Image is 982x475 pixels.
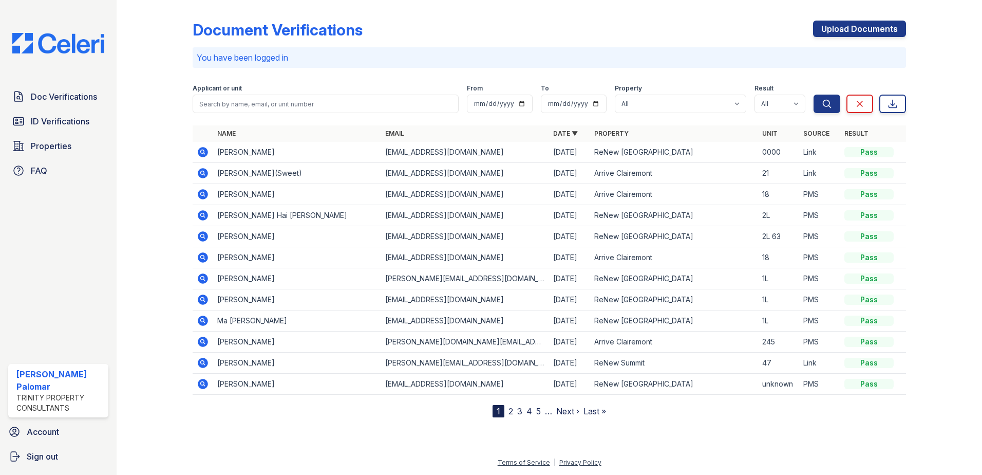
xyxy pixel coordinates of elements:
td: [DATE] [549,184,590,205]
td: [PERSON_NAME] [213,247,381,268]
td: [DATE] [549,289,590,310]
td: PMS [799,332,840,353]
td: 0000 [758,142,799,163]
img: CE_Logo_Blue-a8612792a0a2168367f1c8372b55b34899dd931a85d93a1a3d3e32e68fde9ad4.png [4,33,112,53]
label: Property [615,84,642,93]
a: Property [594,130,629,137]
span: FAQ [31,165,47,177]
a: Result [844,130,868,137]
td: Link [799,163,840,184]
td: [DATE] [549,310,590,332]
td: 1L [758,310,799,332]
div: Pass [844,295,894,305]
td: [EMAIL_ADDRESS][DOMAIN_NAME] [381,205,549,226]
td: [DATE] [549,142,590,163]
td: [DATE] [549,353,590,374]
div: Trinity Property Consultants [16,393,104,413]
td: [EMAIL_ADDRESS][DOMAIN_NAME] [381,289,549,310]
td: [PERSON_NAME] [213,142,381,163]
td: unknown [758,374,799,395]
td: PMS [799,289,840,310]
td: Arrive Clairemont [590,332,758,353]
button: Sign out [4,446,112,467]
div: Pass [844,189,894,199]
div: Pass [844,337,894,347]
td: [DATE] [549,163,590,184]
td: [DATE] [549,205,590,226]
a: Next › [556,406,579,416]
input: Search by name, email, or unit number [193,95,459,113]
td: [PERSON_NAME][DOMAIN_NAME][EMAIL_ADDRESS][PERSON_NAME][DOMAIN_NAME] [381,332,549,353]
div: Document Verifications [193,21,363,39]
td: [PERSON_NAME] Hai [PERSON_NAME] [213,205,381,226]
div: Pass [844,147,894,157]
td: 18 [758,247,799,268]
td: ReNew Summit [590,353,758,374]
td: ReNew [GEOGRAPHIC_DATA] [590,268,758,289]
a: Date ▼ [553,130,578,137]
td: 245 [758,332,799,353]
div: Pass [844,210,894,221]
td: Arrive Clairemont [590,163,758,184]
td: 21 [758,163,799,184]
div: Pass [844,252,894,263]
label: From [467,84,483,93]
a: Doc Verifications [8,86,108,107]
p: You have been logged in [197,51,902,64]
label: To [541,84,549,93]
td: 47 [758,353,799,374]
a: Upload Documents [813,21,906,37]
td: [DATE] [549,247,590,268]
td: PMS [799,205,840,226]
a: FAQ [8,160,108,181]
a: Last » [583,406,606,416]
td: [DATE] [549,268,590,289]
td: ReNew [GEOGRAPHIC_DATA] [590,142,758,163]
td: [PERSON_NAME] [213,353,381,374]
iframe: chat widget [939,434,972,465]
div: 1 [493,405,504,417]
a: Terms of Service [498,459,550,466]
td: PMS [799,374,840,395]
a: 4 [526,406,532,416]
td: [PERSON_NAME] [213,374,381,395]
td: [EMAIL_ADDRESS][DOMAIN_NAME] [381,226,549,247]
td: [DATE] [549,374,590,395]
a: ID Verifications [8,111,108,132]
div: Pass [844,379,894,389]
td: 1L [758,268,799,289]
td: [DATE] [549,226,590,247]
div: Pass [844,273,894,284]
span: ID Verifications [31,115,89,127]
td: [EMAIL_ADDRESS][DOMAIN_NAME] [381,163,549,184]
td: Link [799,353,840,374]
td: ReNew [GEOGRAPHIC_DATA] [590,205,758,226]
td: 18 [758,184,799,205]
span: … [545,405,552,417]
td: PMS [799,268,840,289]
td: [EMAIL_ADDRESS][DOMAIN_NAME] [381,247,549,268]
td: Arrive Clairemont [590,184,758,205]
label: Result [754,84,773,93]
td: ReNew [GEOGRAPHIC_DATA] [590,310,758,332]
td: ReNew [GEOGRAPHIC_DATA] [590,374,758,395]
label: Applicant or unit [193,84,242,93]
a: Name [217,130,236,137]
div: Pass [844,168,894,178]
td: 1L [758,289,799,310]
td: 2L 63 [758,226,799,247]
td: [PERSON_NAME][EMAIL_ADDRESS][DOMAIN_NAME] [381,268,549,289]
td: [EMAIL_ADDRESS][DOMAIN_NAME] [381,184,549,205]
a: Properties [8,136,108,156]
a: Privacy Policy [559,459,601,466]
td: PMS [799,226,840,247]
a: 2 [508,406,513,416]
td: [EMAIL_ADDRESS][DOMAIN_NAME] [381,310,549,332]
a: Email [385,130,404,137]
div: Pass [844,316,894,326]
td: [EMAIL_ADDRESS][DOMAIN_NAME] [381,142,549,163]
td: Link [799,142,840,163]
td: [PERSON_NAME] [213,332,381,353]
td: 2L [758,205,799,226]
td: [PERSON_NAME] [213,184,381,205]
